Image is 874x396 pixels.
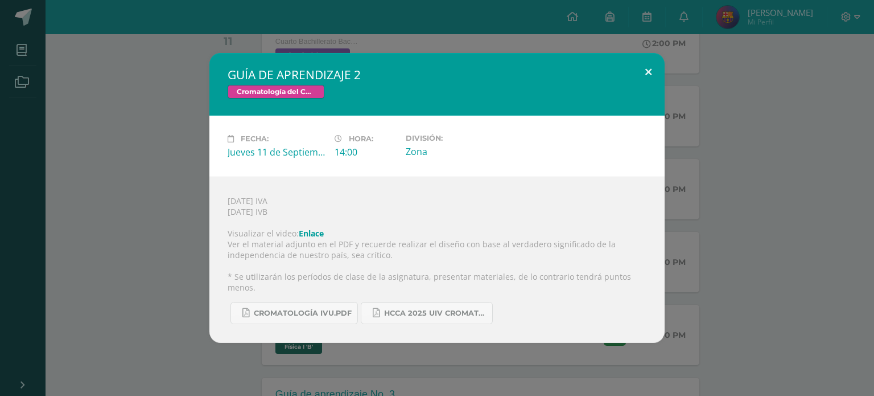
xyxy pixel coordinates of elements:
[230,302,358,324] a: CROMATOLOGÍA IVU.pdf
[406,145,504,158] div: Zona
[406,134,504,142] label: División:
[361,302,493,324] a: HCCA 2025 UIV CROMATOLOGÍA DEL COLOR.docx.pdf
[335,146,397,158] div: 14:00
[241,134,269,143] span: Fecha:
[228,85,324,99] span: Cromatología del Color
[299,228,324,239] a: Enlace
[228,67,646,83] h2: GUÍA DE APRENDIZAJE 2
[254,309,352,318] span: CROMATOLOGÍA IVU.pdf
[349,134,373,143] span: Hora:
[209,177,665,343] div: [DATE] IVA [DATE] IVB Visualizar el video: Ver el material adjunto en el PDF y recuerde realizar ...
[384,309,487,318] span: HCCA 2025 UIV CROMATOLOGÍA DEL COLOR.docx.pdf
[632,53,665,92] button: Close (Esc)
[228,146,325,158] div: Jueves 11 de Septiembre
